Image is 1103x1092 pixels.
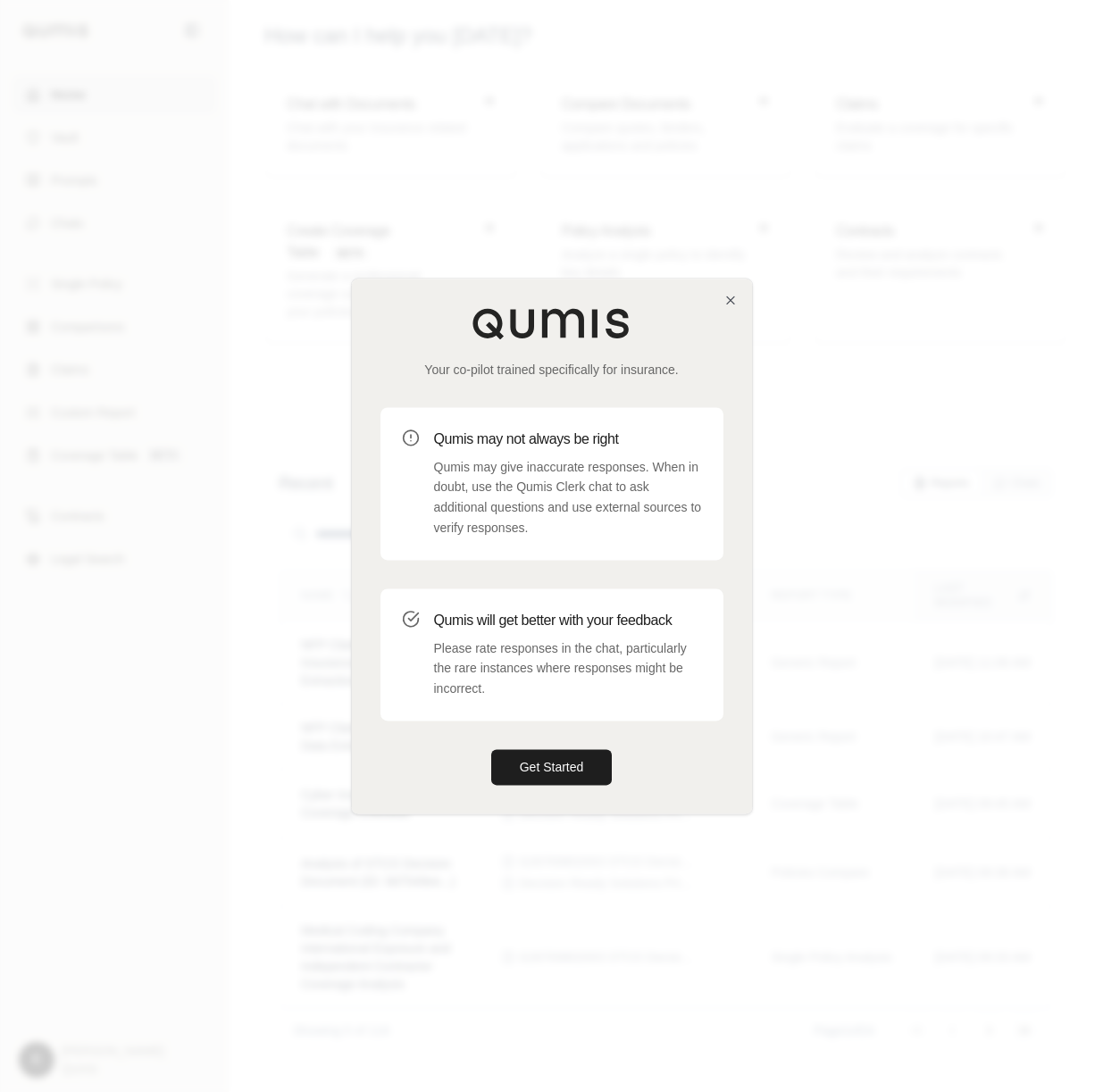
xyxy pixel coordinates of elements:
button: Get Started [491,749,613,785]
h3: Qumis may not always be right [434,429,702,450]
p: Please rate responses in the chat, particularly the rare instances where responses might be incor... [434,638,702,699]
p: Qumis may give inaccurate responses. When in doubt, use the Qumis Clerk chat to ask additional qu... [434,457,702,538]
h3: Qumis will get better with your feedback [434,610,702,631]
img: Qumis Logo [472,307,632,339]
p: Your co-pilot trained specifically for insurance. [380,361,723,379]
